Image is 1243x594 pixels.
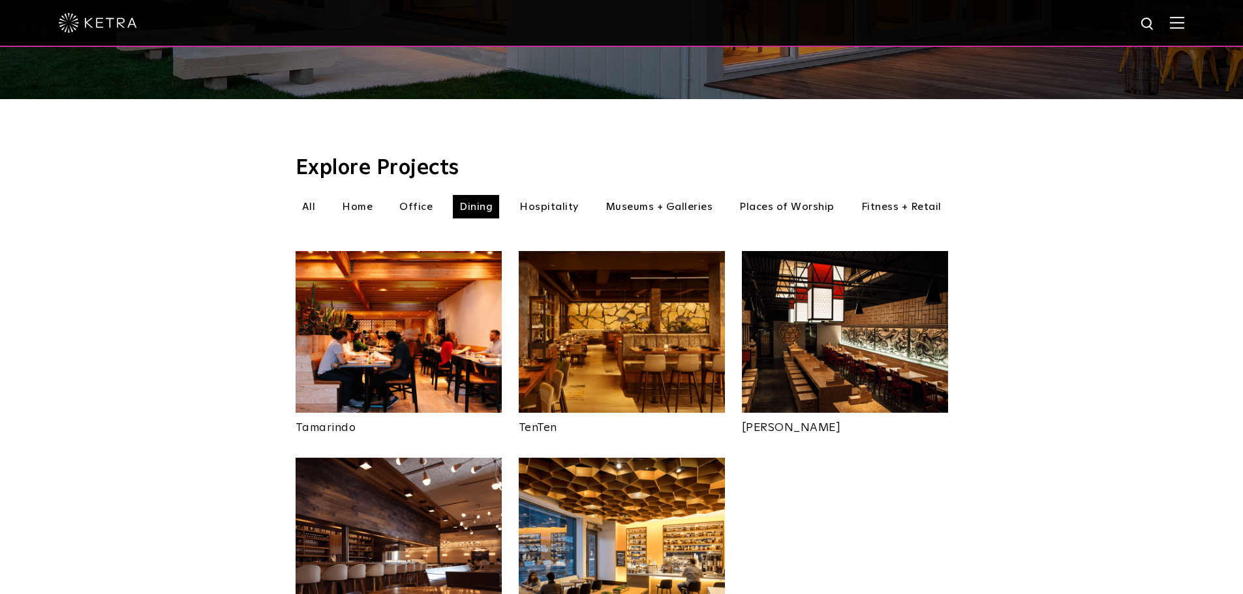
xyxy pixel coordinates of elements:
li: Office [393,195,439,218]
img: ketra-logo-2019-white [59,13,137,33]
img: New-Project-Page-hero-(3x)_0007_RAMEN_TATSU_YA_KETRA-13 [742,251,948,413]
li: Museums + Galleries [599,195,720,218]
img: search icon [1140,16,1156,33]
li: Home [335,195,379,218]
a: [PERSON_NAME] [742,413,948,434]
h3: Explore Projects [296,158,948,179]
li: Dining [453,195,499,218]
li: All [296,195,322,218]
a: TenTen [519,413,725,434]
li: Fitness + Retail [855,195,948,218]
img: New-Project-Page-hero-(3x)_0002_TamarindoRestaurant-0001-LizKuball-HighRes [296,251,502,413]
li: Hospitality [513,195,585,218]
li: Places of Worship [733,195,841,218]
img: Hamburger%20Nav.svg [1170,16,1184,29]
a: Tamarindo [296,413,502,434]
img: New-Project-Page-hero-(3x)_0016_full_amber_2000k_1518_w [519,251,725,413]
